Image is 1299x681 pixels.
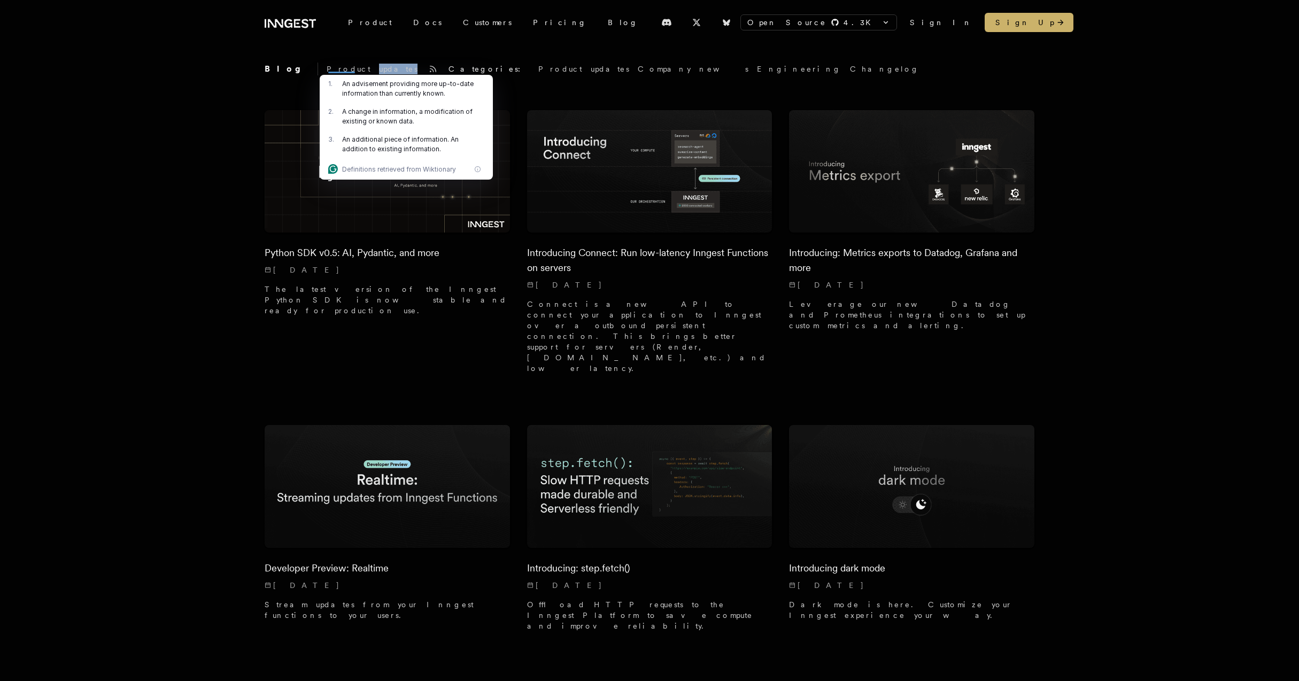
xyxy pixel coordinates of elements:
a: Sign In [910,17,972,28]
p: The latest version of the Inngest Python SDK is now stable and ready for production use. [265,284,510,316]
p: [DATE] [265,580,510,591]
img: Featured image for Introducing: step.fetch() blog post [527,425,772,547]
p: [DATE] [527,580,772,591]
p: Stream updates from your Inngest functions to your users. [265,599,510,621]
h2: Introducing: step.fetch() [527,561,772,576]
a: Customers [452,13,522,32]
img: Featured image for Introducing: Metrics exports to Datadog, Grafana and more blog post [789,110,1034,233]
img: Featured image for Developer Preview: Realtime blog post [265,425,510,547]
a: Pricing [522,13,597,32]
h2: Developer Preview: Realtime [265,561,510,576]
img: Featured image for Introducing dark mode blog post [789,425,1034,547]
h2: Blog [265,63,318,75]
a: Sign Up [985,13,1073,32]
p: [DATE] [789,580,1034,591]
p: Product updates [327,64,417,74]
p: Dark mode is here. Customize your Inngest experience your way. [789,599,1034,621]
span: Open Source [747,17,826,28]
p: [DATE] [265,265,510,275]
h2: Introducing: Metrics exports to Datadog, Grafana and more [789,245,1034,275]
p: Connect is a new API to connect your application to Inngest over a outbound persistent connection... [527,299,772,374]
p: [DATE] [527,280,772,290]
p: Leverage our new Datadog and Prometheus integrations to set up custom metrics and alerting. [789,299,1034,331]
span: 4.3 K [844,17,877,28]
p: [DATE] [789,280,1034,290]
a: Docs [403,13,452,32]
h2: Introducing Connect: Run low-latency Inngest Functions on servers [527,245,772,275]
a: X [685,14,708,31]
img: Featured image for Python SDK v0.5: AI, Pydantic, and more blog post [265,110,510,233]
span: Categories: [449,64,530,74]
a: Engineering [757,64,841,74]
a: Featured image for Introducing dark mode blog postIntroducing dark mode[DATE] Dark mode is here. ... [789,425,1034,629]
p: Offload HTTP requests to the Inngest Platform to save compute and improve reliability. [527,599,772,631]
a: Featured image for Introducing Connect: Run low-latency Inngest Functions on servers blog postInt... [527,110,772,382]
a: Featured image for Developer Preview: Realtime blog postDeveloper Preview: Realtime[DATE] Stream ... [265,425,510,629]
a: Featured image for Python SDK v0.5: AI, Pydantic, and more blog postPython SDK v0.5: AI, Pydantic... [265,110,510,324]
h2: Introducing dark mode [789,561,1034,576]
a: Discord [655,14,678,31]
h2: Python SDK v0.5: AI, Pydantic, and more [265,245,510,260]
a: Featured image for Introducing: step.fetch() blog postIntroducing: step.fetch()[DATE] Offload HTT... [527,425,772,639]
a: Blog [597,13,648,32]
a: Bluesky [715,14,738,31]
img: Featured image for Introducing Connect: Run low-latency Inngest Functions on servers blog post [527,110,772,233]
div: Product [337,13,403,32]
a: Product updates [538,64,629,74]
a: Changelog [850,64,919,74]
a: Company news [638,64,748,74]
a: Featured image for Introducing: Metrics exports to Datadog, Grafana and more blog postIntroducing... [789,110,1034,339]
